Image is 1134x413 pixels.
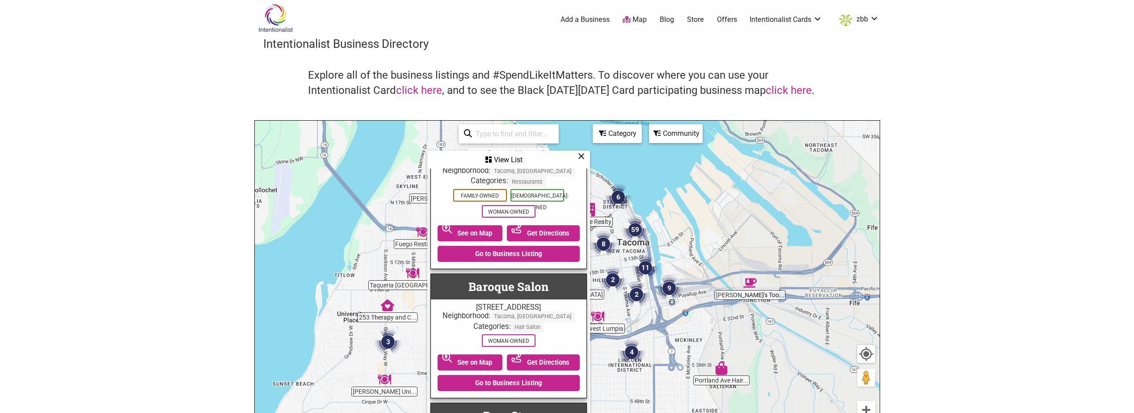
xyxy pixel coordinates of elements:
[428,152,589,169] div: View List
[507,225,580,241] a: Get Directions
[857,345,875,363] button: Your Location
[743,276,757,290] div: Lizzie Lou's Too Cafe
[438,246,580,262] a: Go to Business Listing
[490,312,575,322] span: Tacoma, [GEOGRAPHIC_DATA]
[599,266,626,293] div: 2
[406,266,419,280] div: Taqueria El Sabor
[687,15,704,25] a: Store
[605,184,632,211] div: 6
[435,303,582,312] div: [STREET_ADDRESS]
[490,166,575,177] span: Tacoma, [GEOGRAPHIC_DATA]
[396,84,442,97] a: click here
[632,254,659,281] div: 11
[508,177,546,187] span: Restaurants
[435,177,582,187] div: Categories:
[835,12,879,28] a: zbb
[660,15,674,25] a: Blog
[438,354,503,371] a: See on Map
[656,275,683,302] div: 9
[263,36,871,52] h3: Intentionalist Business Directory
[510,189,564,202] span: [DEMOGRAPHIC_DATA]-Owned
[623,15,647,25] a: Map
[649,124,703,143] div: Filter by Community
[650,125,702,142] div: Community
[453,189,507,202] span: Family-Owned
[416,225,430,239] div: Fuego Restaurant Bar and Lounge
[750,15,822,25] a: Intentionalist Cards
[766,84,812,97] a: click here
[472,149,524,156] div: 161 of 5130 visible
[435,166,582,177] div: Neighborhood:
[438,225,503,241] a: See on Map
[482,334,535,347] span: Woman-Owned
[593,124,642,143] div: Filter by category
[254,4,297,33] img: Intentionalist
[378,373,391,386] div: Kobe Teriyaki University Place Chinese Food
[594,125,641,142] div: Category
[459,124,559,143] div: Type to search and filter
[381,299,394,312] div: 253 Therapy and Consult
[472,125,553,143] input: Type to find and filter...
[308,68,826,98] h4: Explore all of the business listings and #SpendLikeItMatters. To discover where you can use your ...
[375,329,401,355] div: 3
[435,312,582,322] div: Neighborhood:
[507,354,580,371] a: Get Directions
[715,362,728,375] div: Portland Ave Hair & Beauty Supply
[591,310,604,323] div: Northwest Lumpia
[511,322,544,333] span: Hair Salon
[857,369,875,387] button: Drag Pegman onto the map to open Street View
[590,231,617,257] div: 8
[561,15,610,25] a: Add a Business
[717,15,737,25] a: Offers
[468,279,549,294] a: Baroque Salon
[622,216,649,243] div: 59
[623,281,650,308] div: 2
[565,214,592,241] div: 2
[583,203,597,216] div: Defiance Realty
[435,322,582,333] div: Categories:
[618,339,645,366] div: 4
[482,205,535,218] span: Woman-Owned
[527,149,544,156] a: See All
[438,375,580,391] a: Go to Business Listing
